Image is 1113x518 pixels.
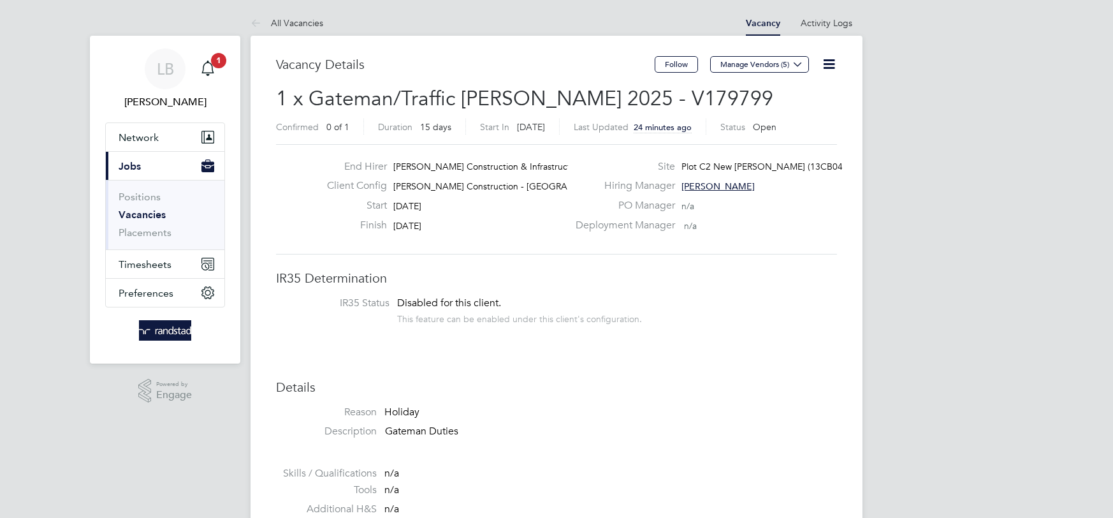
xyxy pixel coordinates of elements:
[276,121,319,133] label: Confirmed
[139,320,192,341] img: randstad-logo-retina.png
[105,320,225,341] a: Go to home page
[568,219,675,232] label: Deployment Manager
[156,379,192,390] span: Powered by
[105,94,225,110] span: Louis Barnfield
[681,161,845,172] span: Plot C2 New [PERSON_NAME] (13CB04)
[289,297,389,310] label: IR35 Status
[195,48,221,89] a: 1
[119,226,171,239] a: Placements
[105,48,225,110] a: LB[PERSON_NAME]
[420,121,451,133] span: 15 days
[119,287,173,299] span: Preferences
[317,199,387,212] label: Start
[276,86,773,111] span: 1 x Gateman/Traffic [PERSON_NAME] 2025 - V179799
[317,179,387,193] label: Client Config
[106,250,224,278] button: Timesheets
[384,484,399,496] span: n/a
[119,191,161,203] a: Positions
[251,17,323,29] a: All Vacancies
[106,180,224,249] div: Jobs
[384,467,399,480] span: n/a
[119,131,159,144] span: Network
[90,36,240,364] nav: Main navigation
[276,484,377,497] label: Tools
[119,258,171,270] span: Timesheets
[710,56,809,73] button: Manage Vendors (5)
[385,425,837,438] p: Gateman Duties
[753,121,776,133] span: Open
[681,200,694,212] span: n/a
[393,220,421,232] span: [DATE]
[138,379,193,403] a: Powered byEngage
[106,279,224,307] button: Preferences
[276,425,377,438] label: Description
[801,17,852,29] a: Activity Logs
[106,123,224,151] button: Network
[681,181,755,192] span: [PERSON_NAME]
[684,220,697,232] span: n/a
[393,200,421,212] span: [DATE]
[393,181,618,192] span: [PERSON_NAME] Construction - [GEOGRAPHIC_DATA]
[276,270,837,286] h3: IR35 Determination
[211,53,226,68] span: 1
[276,56,655,73] h3: Vacancy Details
[574,121,629,133] label: Last Updated
[397,310,642,325] div: This feature can be enabled under this client's configuration.
[276,379,837,396] h3: Details
[106,152,224,180] button: Jobs
[276,503,377,516] label: Additional H&S
[720,121,745,133] label: Status
[655,56,698,73] button: Follow
[568,199,675,212] label: PO Manager
[568,179,675,193] label: Hiring Manager
[317,160,387,174] label: End Hirer
[634,122,692,133] span: 24 minutes ago
[517,121,545,133] span: [DATE]
[326,121,349,133] span: 0 of 1
[157,61,174,77] span: LB
[384,406,419,418] span: Holiday
[276,406,377,419] label: Reason
[393,161,579,172] span: [PERSON_NAME] Construction & Infrastruct…
[378,121,412,133] label: Duration
[746,18,780,29] a: Vacancy
[480,121,509,133] label: Start In
[276,467,377,480] label: Skills / Qualifications
[119,209,166,221] a: Vacancies
[397,297,501,309] span: Disabled for this client.
[119,160,141,172] span: Jobs
[568,160,675,174] label: Site
[156,390,192,401] span: Engage
[384,503,399,515] span: n/a
[317,219,387,232] label: Finish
